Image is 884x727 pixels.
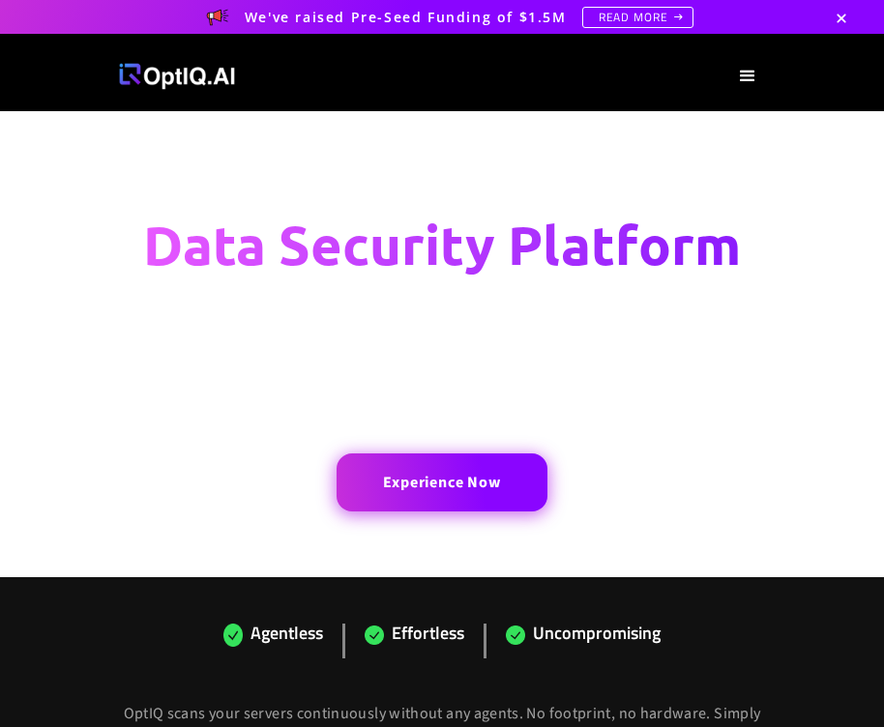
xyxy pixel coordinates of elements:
[143,210,741,277] span: Data Security Platform
[724,53,771,100] div: menu
[392,624,464,643] div: Effortless
[582,7,694,28] a: Read More
[143,142,741,345] div: The modern-age for you
[337,453,546,511] a: Experience Now
[126,374,758,428] strong: OptIQ is a modern data security tool that amplifies data protection and privacy, with agility of ...
[245,8,567,27] div: We've raised Pre-Seed Funding of $1.5M
[533,624,661,643] div: Uncompromising
[599,8,669,27] div: Read More
[250,624,323,643] div: Agentless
